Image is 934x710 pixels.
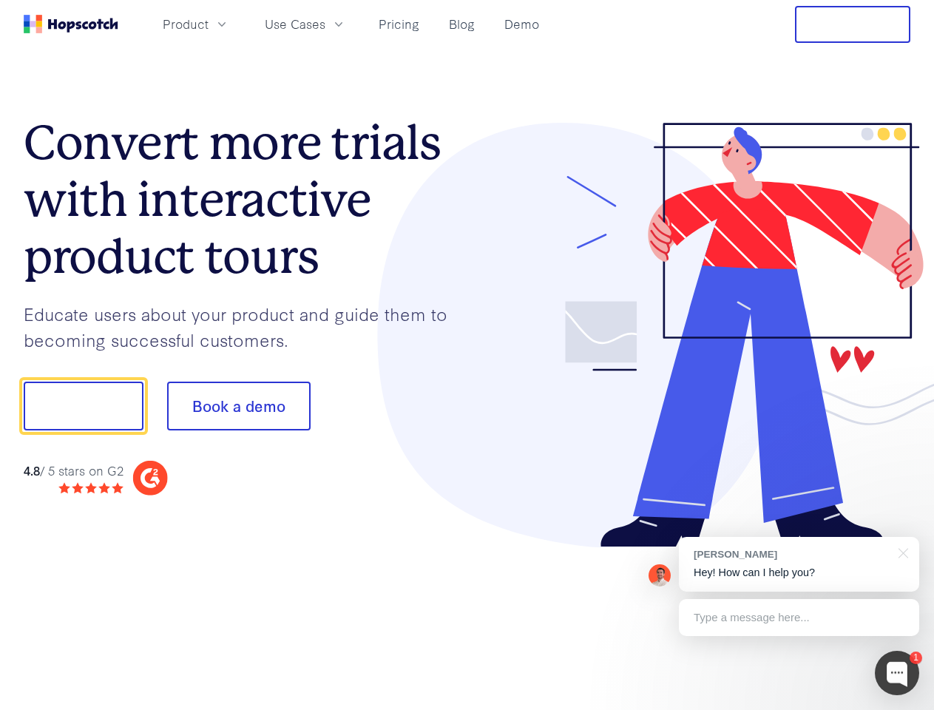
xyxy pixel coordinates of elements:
span: Use Cases [265,15,325,33]
a: Demo [498,12,545,36]
button: Product [154,12,238,36]
button: Free Trial [795,6,910,43]
button: Use Cases [256,12,355,36]
img: Mark Spera [649,564,671,586]
h1: Convert more trials with interactive product tours [24,115,467,285]
div: [PERSON_NAME] [694,547,890,561]
p: Educate users about your product and guide them to becoming successful customers. [24,301,467,352]
a: Pricing [373,12,425,36]
span: Product [163,15,209,33]
p: Hey! How can I help you? [694,565,904,581]
a: Home [24,15,118,33]
strong: 4.8 [24,461,40,479]
button: Show me! [24,382,143,430]
div: 1 [910,652,922,664]
div: / 5 stars on G2 [24,461,123,480]
a: Blog [443,12,481,36]
div: Type a message here... [679,599,919,636]
button: Book a demo [167,382,311,430]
